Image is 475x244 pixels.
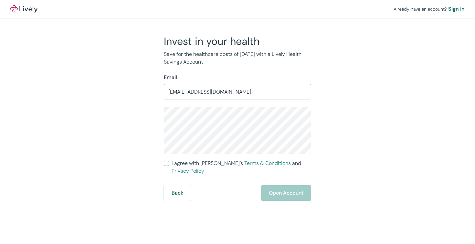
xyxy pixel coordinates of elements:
[164,74,177,81] label: Email
[172,168,204,174] a: Privacy Policy
[164,185,191,201] button: Back
[164,35,311,48] h2: Invest in your health
[10,5,37,13] img: Lively
[244,160,291,167] a: Terms & Conditions
[394,5,465,13] div: Already have an account?
[448,5,465,13] a: Sign in
[10,5,37,13] a: LivelyLively
[164,50,311,66] p: Save for the healthcare costs of [DATE] with a Lively Health Savings Account
[172,159,311,175] span: I agree with [PERSON_NAME]’s and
